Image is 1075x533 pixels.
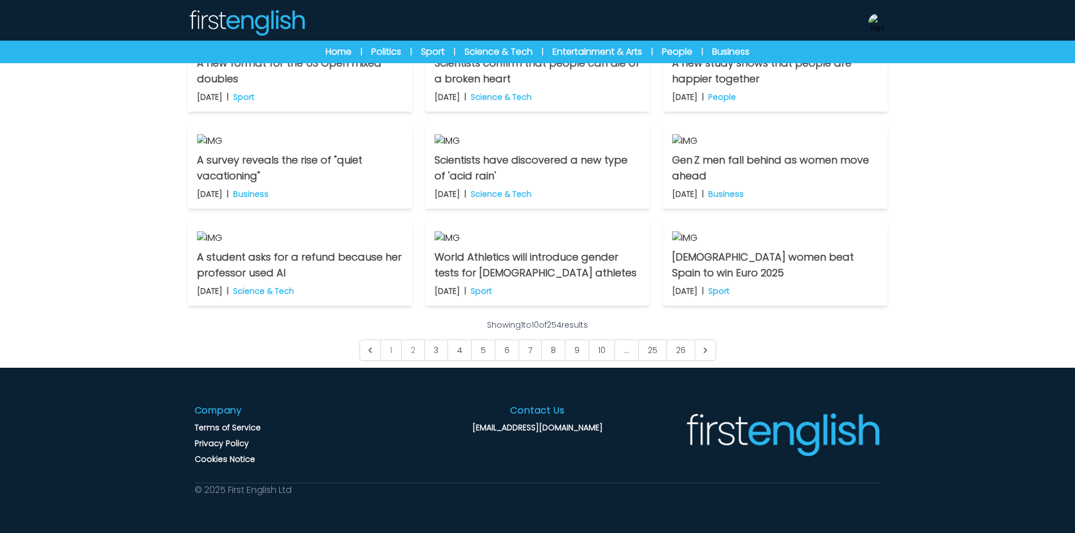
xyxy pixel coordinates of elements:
a: IMG A survey reveals the rise of "quiet vacationing" [DATE] | Business [188,125,412,209]
p: [DATE] [435,188,460,200]
a: Go to page 10 [589,340,615,361]
p: A survey reveals the rise of "quiet vacationing" [197,152,403,184]
a: Go to page 5 [471,340,495,361]
p: Sport [471,285,492,297]
p: A new format for the US Open mixed doubles [197,55,403,87]
img: IMG [672,231,878,245]
p: [DATE] [672,285,697,297]
a: Politics [371,45,401,59]
a: IMG A student asks for a refund because her professor used AI [DATE] | Science & Tech [188,222,412,306]
p: [DATE] [197,91,222,103]
a: Business [712,45,749,59]
p: [DATE] [197,285,222,297]
span: 1 [521,319,523,331]
a: IMG Scientists have discovered a new type of 'acid rain' [DATE] | Science & Tech [425,125,650,209]
p: Business [233,188,269,200]
p: [DATE] [672,188,697,200]
p: Scientists have discovered a new type of 'acid rain' [435,152,640,184]
a: Go to page 8 [541,340,565,361]
b: | [464,91,466,103]
a: Home [326,45,352,59]
span: | [361,46,362,58]
span: 1 [380,340,402,361]
a: Sport [421,45,445,59]
p: [DEMOGRAPHIC_DATA] women beat Spain to win Euro 2025 [672,249,878,281]
span: 254 [547,319,561,331]
a: Terms of Service [195,422,261,433]
a: IMG A new study shows that people are happier together [DATE] | People [663,28,887,112]
p: Scientists confirm that people can die of a broken heart [435,55,640,87]
a: Go to page 9 [565,340,589,361]
p: Sport [708,285,730,297]
p: Science & Tech [471,91,532,103]
a: Go to page 25 [638,340,667,361]
a: Cookies Notice [195,453,255,465]
p: © 2025 First English Ltd [195,483,292,497]
b: | [227,285,229,297]
p: World Athletics will introduce gender tests for [DEMOGRAPHIC_DATA] athletes [435,249,640,281]
img: Company Logo [684,412,881,457]
a: IMG [DEMOGRAPHIC_DATA] women beat Spain to win Euro 2025 [DATE] | Sport [663,222,887,306]
span: | [542,46,543,58]
p: [DATE] [197,188,222,200]
img: Logo [188,9,305,36]
span: &laquo; Previous [359,340,381,361]
p: Science & Tech [233,285,294,297]
p: [DATE] [435,285,460,297]
b: | [702,91,704,103]
a: People [662,45,692,59]
img: IMG [197,231,403,245]
a: Go to page 26 [666,340,695,361]
img: Neil Storey [868,14,887,32]
b: | [702,285,704,297]
a: Go to page 3 [424,340,448,361]
b: | [227,188,229,200]
p: Sport [233,91,255,103]
a: Privacy Policy [195,438,249,449]
nav: Pagination Navigation [359,319,716,361]
p: Science & Tech [471,188,532,200]
span: | [701,46,703,58]
b: | [464,188,466,200]
a: Go to page 6 [495,340,519,361]
a: IMG A new format for the US Open mixed doubles [DATE] | Sport [188,28,412,112]
img: IMG [435,231,640,245]
p: [DATE] [672,91,697,103]
img: IMG [672,134,878,148]
h3: Company [195,404,243,417]
img: IMG [197,134,403,148]
span: | [454,46,455,58]
p: A student asks for a refund because her professor used AI [197,249,403,281]
a: Go to page 2 [401,340,425,361]
b: | [227,91,229,103]
p: [DATE] [435,91,460,103]
p: People [708,91,736,103]
p: Business [708,188,744,200]
span: ... [615,340,639,361]
span: 10 [532,319,539,331]
a: Entertainment & Arts [552,45,642,59]
p: Showing to of results [487,319,588,331]
h3: Contact Us [510,404,564,417]
a: Science & Tech [464,45,533,59]
p: A new study shows that people are happier together [672,55,878,87]
a: IMG Scientists confirm that people can die of a broken heart [DATE] | Science & Tech [425,28,650,112]
a: Go to page 7 [519,340,542,361]
b: | [702,188,704,200]
a: [EMAIL_ADDRESS][DOMAIN_NAME] [472,422,603,433]
img: IMG [435,134,640,148]
b: | [464,285,466,297]
a: Next &raquo; [695,340,716,361]
a: Go to page 4 [447,340,472,361]
p: Gen Z men fall behind as women move ahead [672,152,878,184]
span: | [651,46,653,58]
span: | [410,46,412,58]
a: IMG Gen Z men fall behind as women move ahead [DATE] | Business [663,125,887,209]
a: IMG World Athletics will introduce gender tests for [DEMOGRAPHIC_DATA] athletes [DATE] | Sport [425,222,650,306]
